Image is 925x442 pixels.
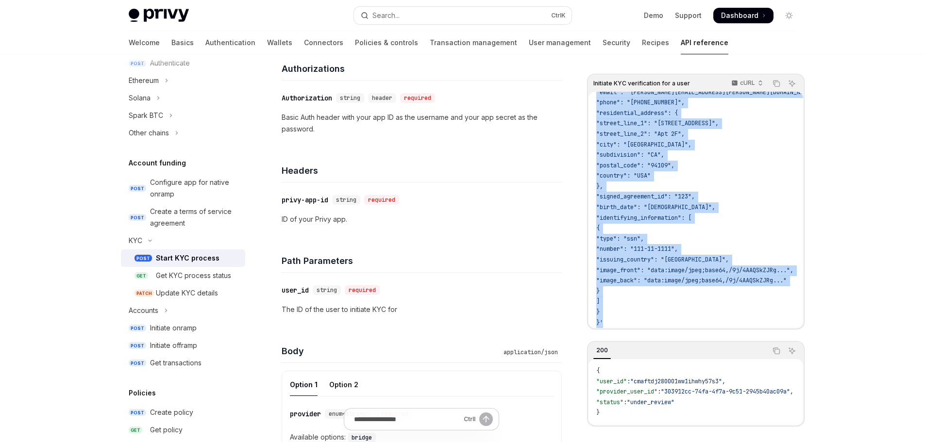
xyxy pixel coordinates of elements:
[150,206,239,229] div: Create a terms of service agreement
[596,297,600,305] span: ]
[282,93,332,103] div: Authorization
[596,235,644,243] span: "type": "ssn",
[129,342,146,349] span: POST
[623,398,627,406] span: :
[129,325,146,332] span: POST
[354,7,572,24] button: Open search
[329,373,358,396] div: Option 2
[336,196,356,204] span: string
[627,377,630,385] span: :
[282,285,309,295] div: user_id
[400,93,435,103] div: required
[282,344,500,358] h4: Body
[630,377,722,385] span: "cmaftdj280001ww1ihwhy57s3"
[596,277,787,284] span: "image_back": "data:image/jpeg;base64,/9j/4AAQSkZJRg..."
[121,302,245,319] button: Toggle Accounts section
[355,31,418,54] a: Policies & controls
[282,254,562,267] h4: Path Parameters
[372,10,400,21] div: Search...
[156,287,218,299] div: Update KYC details
[171,31,194,54] a: Basics
[596,119,719,127] span: "street_line_1": "[STREET_ADDRESS]",
[150,322,197,334] div: Initiate onramp
[596,398,623,406] span: "status"
[596,203,715,211] span: "birth_date": "[DEMOGRAPHIC_DATA]",
[156,270,231,281] div: Get KYC process status
[121,404,245,421] a: POSTCreate policy
[129,235,142,246] div: KYC
[681,31,728,54] a: API reference
[121,89,245,107] button: Toggle Solana section
[596,151,664,159] span: "subdivision": "CA",
[121,174,245,203] a: POSTConfigure app for native onramp
[726,75,767,92] button: cURL
[150,407,193,418] div: Create policy
[121,203,245,232] a: POSTCreate a terms of service agreement
[790,388,793,395] span: ,
[135,290,154,297] span: PATCH
[121,421,245,439] a: GETGet policy
[596,367,600,375] span: {
[721,11,758,20] span: Dashboard
[354,409,460,430] input: Ask a question...
[205,31,255,54] a: Authentication
[121,319,245,337] a: POSTInitiate onramp
[593,344,611,356] div: 200
[596,162,674,169] span: "postal_code": "94109",
[129,360,146,367] span: POST
[121,267,245,284] a: GETGet KYC process status
[129,92,151,104] div: Solana
[596,409,600,416] span: }
[121,284,245,302] a: PATCHUpdate KYC details
[596,193,695,200] span: "signed_agreement_id": "123",
[596,109,678,117] span: "residential_address": {
[282,164,562,177] h4: Headers
[129,214,146,221] span: POST
[551,12,566,19] span: Ctrl K
[345,285,380,295] div: required
[304,31,343,54] a: Connectors
[596,98,685,106] span: "phone": "[PHONE_NUMBER]",
[121,124,245,142] button: Toggle Other chains section
[642,31,669,54] a: Recipes
[786,77,798,90] button: Ask AI
[657,388,661,395] span: :
[135,255,152,262] span: POST
[282,112,562,135] p: Basic Auth header with your app ID as the username and your app secret as the password.
[596,319,603,327] span: }'
[722,377,725,385] span: ,
[770,344,783,357] button: Copy the contents from the code block
[150,340,197,351] div: Initiate offramp
[129,387,156,399] h5: Policies
[135,272,148,279] span: GET
[129,305,158,316] div: Accounts
[596,266,793,274] span: "image_front": "data:image/jpeg;base64,/9j/4AAQSkZJRg...",
[500,347,562,357] div: application/json
[317,286,337,294] span: string
[282,213,562,225] p: ID of your Privy app.
[479,412,493,426] button: Send message
[596,308,600,316] span: }
[129,75,159,86] div: Ethereum
[596,256,729,263] span: "issuing_country": "[GEOGRAPHIC_DATA]",
[529,31,591,54] a: User management
[596,224,600,232] span: {
[364,195,399,205] div: required
[121,249,245,267] a: POSTStart KYC process
[129,426,142,434] span: GET
[282,195,328,205] div: privy-app-id
[596,377,627,385] span: "user_id"
[290,373,318,396] div: Option 1
[129,110,163,121] div: Spark BTC
[781,8,797,23] button: Toggle dark mode
[430,31,517,54] a: Transaction management
[603,31,630,54] a: Security
[129,127,169,139] div: Other chains
[129,9,189,22] img: light logo
[121,354,245,372] a: POSTGet transactions
[150,177,239,200] div: Configure app for native onramp
[156,252,219,264] div: Start KYC process
[372,94,392,102] span: header
[150,424,183,436] div: Get policy
[713,8,774,23] a: Dashboard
